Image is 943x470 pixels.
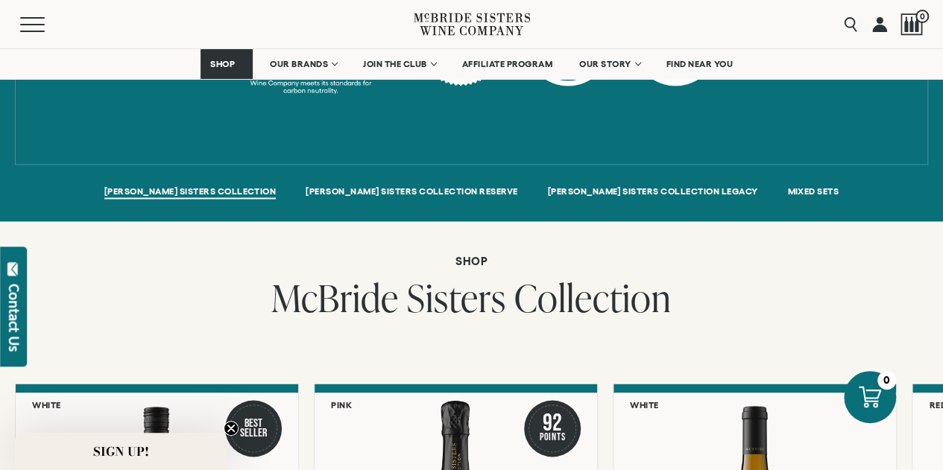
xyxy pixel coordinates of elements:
button: Close teaser [224,421,239,436]
a: AFFILIATE PROGRAM [452,49,563,79]
a: [PERSON_NAME] SISTERS COLLECTION LEGACY [548,186,758,199]
h6: Pink [331,400,352,410]
div: SIGN UP!Close teaser [15,433,227,470]
span: 0 [915,10,929,23]
button: Mobile Menu Trigger [20,17,74,32]
h6: White [32,400,61,410]
span: SHOP [210,59,236,69]
a: [PERSON_NAME] SISTERS COLLECTION [104,186,276,199]
a: SHOP [201,49,253,79]
h6: White [630,400,659,410]
a: MIXED SETS [787,186,839,199]
div: 0 [877,371,896,390]
span: OUR STORY [579,59,631,69]
div: Contact Us [7,284,22,352]
a: OUR STORY [570,49,649,79]
a: OUR BRANDS [260,49,346,79]
span: McBride [271,272,399,323]
span: AFFILIATE PROGRAM [462,59,553,69]
a: FIND NEAR YOU [657,49,743,79]
span: FIND NEAR YOU [666,59,734,69]
a: [PERSON_NAME] SISTERS COLLECTION RESERVE [306,186,517,199]
span: OUR BRANDS [270,59,328,69]
span: Sisters [407,272,506,323]
a: JOIN THE CLUB [353,49,445,79]
span: JOIN THE CLUB [363,59,427,69]
span: SIGN UP! [93,442,149,460]
span: Collection [514,272,672,323]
